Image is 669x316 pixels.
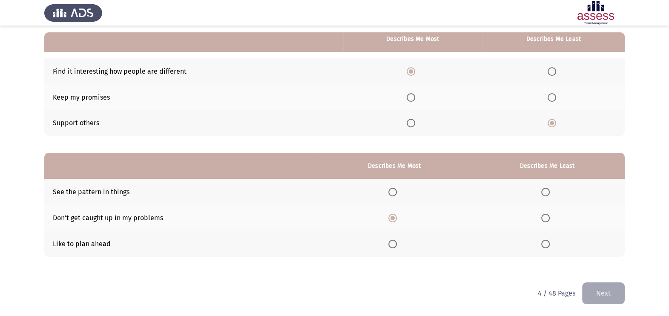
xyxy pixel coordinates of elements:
[44,205,319,231] td: Don't get caught up in my problems
[582,282,625,304] button: check the missing
[548,119,560,127] mat-radio-group: Select an option
[343,26,482,52] th: Describes Me Most
[541,213,553,221] mat-radio-group: Select an option
[319,153,470,179] th: Describes Me Most
[548,93,560,101] mat-radio-group: Select an option
[538,289,575,297] p: 4 / 48 Pages
[470,153,625,179] th: Describes Me Least
[388,239,400,247] mat-radio-group: Select an option
[407,93,419,101] mat-radio-group: Select an option
[567,1,625,25] img: Assessment logo of Development Assessment R1 (EN)
[44,1,102,25] img: Assess Talent Management logo
[541,187,553,195] mat-radio-group: Select an option
[548,67,560,75] mat-radio-group: Select an option
[482,26,625,52] th: Describes Me Least
[44,179,319,205] td: See the pattern in things
[407,119,419,127] mat-radio-group: Select an option
[44,58,343,84] td: Find it interesting how people are different
[388,187,400,195] mat-radio-group: Select an option
[388,213,400,221] mat-radio-group: Select an option
[44,231,319,257] td: Like to plan ahead
[541,239,553,247] mat-radio-group: Select an option
[407,67,419,75] mat-radio-group: Select an option
[44,110,343,136] td: Support others
[44,84,343,110] td: Keep my promises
